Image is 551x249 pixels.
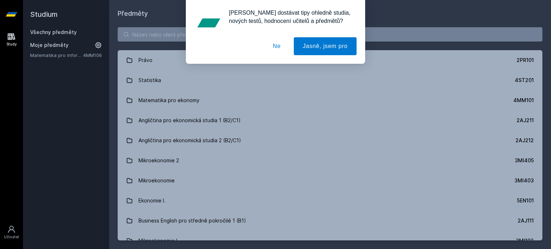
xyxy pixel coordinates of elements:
div: 4MM101 [513,97,534,104]
div: Uživatel [4,234,19,240]
a: Matematika pro ekonomy 4MM101 [118,90,542,110]
a: Mikroekonomie 2 3MI405 [118,150,542,171]
div: Mikroekonomie I [138,234,177,248]
button: Ne [264,37,290,55]
div: 5EN101 [517,197,534,204]
a: Uživatel [1,221,22,243]
a: Angličtina pro ekonomická studia 2 (B2/C1) 2AJ212 [118,130,542,150]
button: Jasně, jsem pro [294,37,357,55]
div: [PERSON_NAME] dostávat tipy ohledně studia, nových testů, hodnocení učitelů a předmětů? [223,9,357,25]
div: 2AJ111 [518,217,534,224]
img: notification icon [194,9,223,37]
div: Ekonomie I. [138,193,165,208]
div: Angličtina pro ekonomická studia 2 (B2/C1) [138,133,241,148]
div: 3MI405 [515,157,534,164]
div: 2AJ212 [515,137,534,144]
div: Business English pro středně pokročilé 1 (B1) [138,214,246,228]
a: Angličtina pro ekonomická studia 1 (B2/C1) 2AJ211 [118,110,542,130]
a: Mikroekonomie 3MI403 [118,171,542,191]
div: Matematika pro ekonomy [138,93,199,107]
div: 3MI403 [514,177,534,184]
div: Statistika [138,73,161,87]
div: 4ST201 [515,77,534,84]
div: Mikroekonomie 2 [138,153,179,168]
div: Mikroekonomie [138,173,175,188]
a: Statistika 4ST201 [118,70,542,90]
div: Angličtina pro ekonomická studia 1 (B2/C1) [138,113,241,128]
div: 2AJ211 [517,117,534,124]
a: Ekonomie I. 5EN101 [118,191,542,211]
a: Business English pro středně pokročilé 1 (B1) 2AJ111 [118,211,542,231]
div: 3MI102 [516,237,534,244]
